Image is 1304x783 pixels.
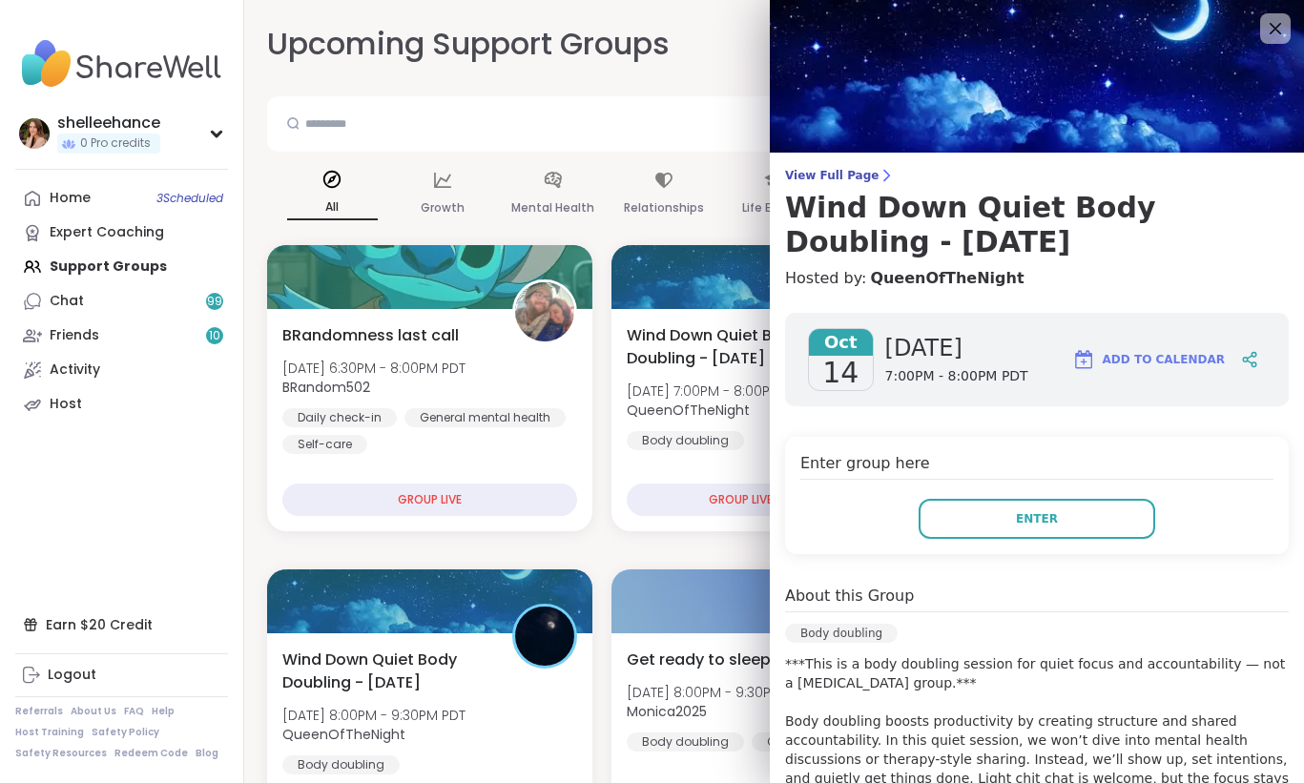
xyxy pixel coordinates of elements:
[15,216,228,250] a: Expert Coaching
[50,326,99,345] div: Friends
[15,726,84,739] a: Host Training
[287,196,378,220] p: All
[152,705,175,718] a: Help
[15,387,228,422] a: Host
[785,267,1289,290] h4: Hosted by:
[785,585,914,608] h4: About this Group
[282,359,466,378] span: [DATE] 6:30PM - 8:00PM PDT
[404,408,566,427] div: General mental health
[282,725,405,744] b: QueenOfTheNight
[785,191,1289,259] h3: Wind Down Quiet Body Doubling - [DATE]
[15,181,228,216] a: Home3Scheduled
[822,356,859,390] span: 14
[785,168,1289,183] span: View Full Page
[282,378,370,397] b: BRandom502
[15,319,228,353] a: Friends10
[627,324,836,370] span: Wind Down Quiet Body Doubling - [DATE]
[282,484,577,516] div: GROUP LIVE
[15,747,107,760] a: Safety Resources
[885,367,1028,386] span: 7:00PM - 8:00PM PDT
[15,705,63,718] a: Referrals
[282,649,491,694] span: Wind Down Quiet Body Doubling - [DATE]
[282,755,400,774] div: Body doubling
[627,431,744,450] div: Body doubling
[870,267,1024,290] a: QueenOfTheNight
[1064,337,1233,382] button: Add to Calendar
[627,401,750,420] b: QueenOfTheNight
[50,395,82,414] div: Host
[282,435,367,454] div: Self-care
[209,328,220,344] span: 10
[742,196,805,219] p: Life Events
[15,284,228,319] a: Chat99
[627,649,776,671] span: Get ready to sleep!
[48,666,96,685] div: Logout
[919,499,1155,539] button: Enter
[15,608,228,642] div: Earn $20 Credit
[282,408,397,427] div: Daily check-in
[50,292,84,311] div: Chat
[624,196,704,219] p: Relationships
[515,607,574,666] img: QueenOfTheNight
[1072,348,1095,371] img: ShareWell Logomark
[282,324,459,347] span: BRandomness last call
[627,702,707,721] b: Monica2025
[57,113,160,134] div: shelleehance
[15,31,228,97] img: ShareWell Nav Logo
[627,484,855,516] div: GROUP LIVE
[15,353,228,387] a: Activity
[511,196,594,219] p: Mental Health
[800,452,1273,480] h4: Enter group here
[207,294,222,310] span: 99
[50,361,100,380] div: Activity
[19,118,50,149] img: shelleehance
[50,189,91,208] div: Home
[1016,510,1058,527] span: Enter
[196,747,218,760] a: Blog
[156,191,223,206] span: 3 Scheduled
[71,705,116,718] a: About Us
[80,135,151,152] span: 0 Pro credits
[124,705,144,718] a: FAQ
[785,624,898,643] div: Body doubling
[785,168,1289,259] a: View Full PageWind Down Quiet Body Doubling - [DATE]
[809,329,873,356] span: Oct
[15,658,228,692] a: Logout
[515,282,574,341] img: BRandom502
[627,683,810,702] span: [DATE] 8:00PM - 9:30PM PDT
[1103,351,1225,368] span: Add to Calendar
[627,381,809,401] span: [DATE] 7:00PM - 8:00PM PDT
[421,196,465,219] p: Growth
[282,706,466,725] span: [DATE] 8:00PM - 9:30PM PDT
[92,726,159,739] a: Safety Policy
[267,23,670,66] h2: Upcoming Support Groups
[627,732,744,752] div: Body doubling
[114,747,188,760] a: Redeem Code
[885,333,1028,363] span: [DATE]
[50,223,164,242] div: Expert Coaching
[752,732,877,752] div: Good company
